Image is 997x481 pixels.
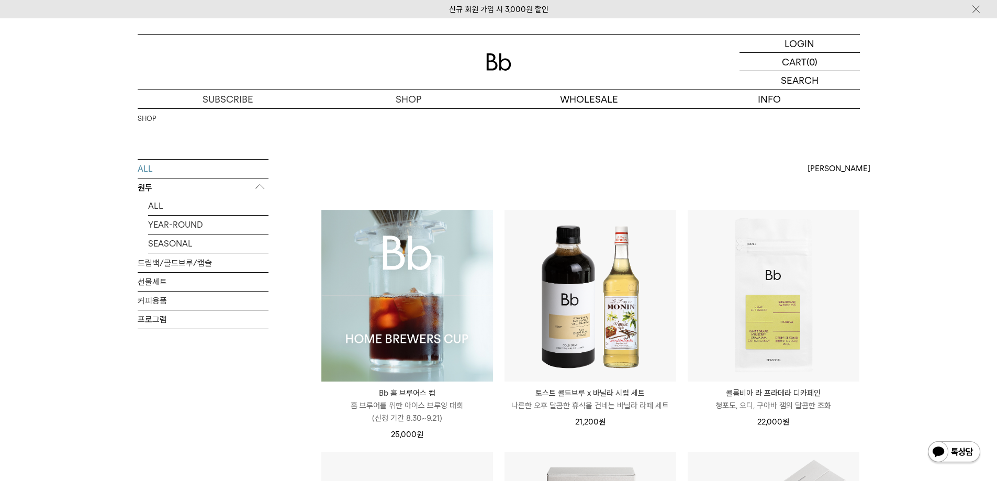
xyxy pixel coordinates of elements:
[391,430,423,439] span: 25,000
[782,417,789,427] span: 원
[505,387,676,399] p: 토스트 콜드브루 x 바닐라 시럽 세트
[688,399,859,412] p: 청포도, 오디, 구아바 잼의 달콤한 조화
[782,53,806,71] p: CART
[321,387,493,424] a: Bb 홈 브루어스 컵 홈 브루어를 위한 아이스 브루잉 대회(신청 기간 8.30~9.21)
[505,387,676,412] a: 토스트 콜드브루 x 바닐라 시럽 세트 나른한 오후 달콤한 휴식을 건네는 바닐라 라떼 세트
[148,234,268,253] a: SEASONAL
[781,71,819,90] p: SEARCH
[138,310,268,329] a: 프로그램
[138,254,268,272] a: 드립백/콜드브루/캡슐
[138,292,268,310] a: 커피용품
[138,178,268,197] p: 원두
[688,387,859,412] a: 콜롬비아 라 프라데라 디카페인 청포도, 오디, 구아바 잼의 달콤한 조화
[806,53,817,71] p: (0)
[740,53,860,71] a: CART (0)
[927,440,981,465] img: 카카오톡 채널 1:1 채팅 버튼
[318,90,499,108] a: SHOP
[321,210,493,382] img: Bb 홈 브루어스 컵
[148,197,268,215] a: ALL
[688,387,859,399] p: 콜롬비아 라 프라데라 디카페인
[740,35,860,53] a: LOGIN
[505,210,676,382] img: 토스트 콜드브루 x 바닐라 시럽 세트
[321,399,493,424] p: 홈 브루어를 위한 아이스 브루잉 대회 (신청 기간 8.30~9.21)
[486,53,511,71] img: 로고
[575,417,606,427] span: 21,200
[688,210,859,382] img: 콜롬비아 라 프라데라 디카페인
[148,216,268,234] a: YEAR-ROUND
[599,417,606,427] span: 원
[757,417,789,427] span: 22,000
[679,90,860,108] p: INFO
[138,273,268,291] a: 선물세트
[499,90,679,108] p: WHOLESALE
[321,387,493,399] p: Bb 홈 브루어스 컵
[785,35,814,52] p: LOGIN
[138,160,268,178] a: ALL
[138,90,318,108] a: SUBSCRIBE
[417,430,423,439] span: 원
[505,399,676,412] p: 나른한 오후 달콤한 휴식을 건네는 바닐라 라떼 세트
[138,114,156,124] a: SHOP
[449,5,548,14] a: 신규 회원 가입 시 3,000원 할인
[808,162,870,175] span: [PERSON_NAME]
